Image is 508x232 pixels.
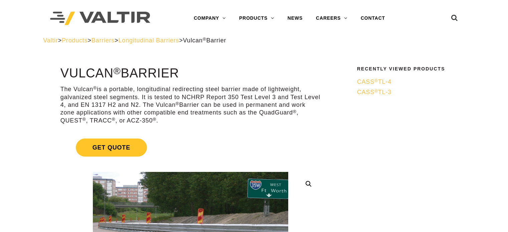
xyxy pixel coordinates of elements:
[357,78,391,85] span: CASS TL-4
[92,37,115,44] a: Barriers
[293,109,297,114] sup: ®
[203,37,206,42] sup: ®
[281,12,309,25] a: NEWS
[43,37,58,44] a: Valtir
[357,88,461,96] a: CASS®TL-3
[357,66,461,71] h2: Recently Viewed Products
[119,37,179,44] a: Longitudinal Barriers
[50,12,150,25] img: Valtir
[60,131,321,165] a: Get Quote
[187,12,232,25] a: COMPANY
[93,85,97,90] sup: ®
[232,12,281,25] a: PRODUCTS
[354,12,392,25] a: CONTACT
[43,37,465,44] div: > > > >
[183,37,226,44] span: Vulcan Barrier
[357,78,461,86] a: CASS®TL-4
[60,85,321,125] p: The Vulcan is a portable, longitudinal redirecting steel barrier made of lightweight, galvanized ...
[309,12,354,25] a: CAREERS
[82,117,86,122] sup: ®
[112,117,116,122] sup: ®
[153,117,156,122] sup: ®
[374,78,378,83] sup: ®
[357,89,391,95] span: CASS TL-3
[62,37,88,44] a: Products
[76,139,147,157] span: Get Quote
[176,101,179,106] sup: ®
[114,65,121,76] sup: ®
[374,88,378,93] sup: ®
[60,66,321,80] h1: Vulcan Barrier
